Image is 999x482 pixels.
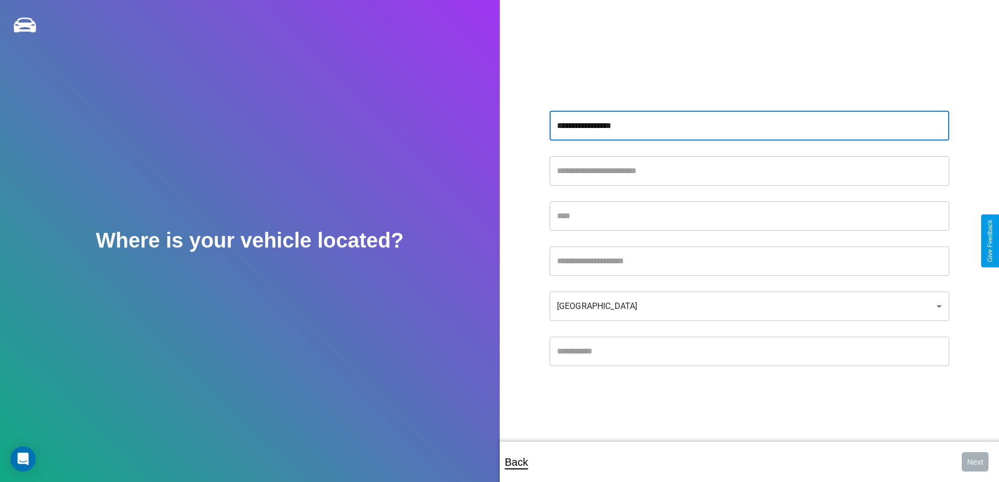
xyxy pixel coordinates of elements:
[550,292,949,321] div: [GEOGRAPHIC_DATA]
[505,453,528,472] p: Back
[986,220,994,262] div: Give Feedback
[962,452,989,472] button: Next
[10,446,36,472] div: Open Intercom Messenger
[96,229,404,252] h2: Where is your vehicle located?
